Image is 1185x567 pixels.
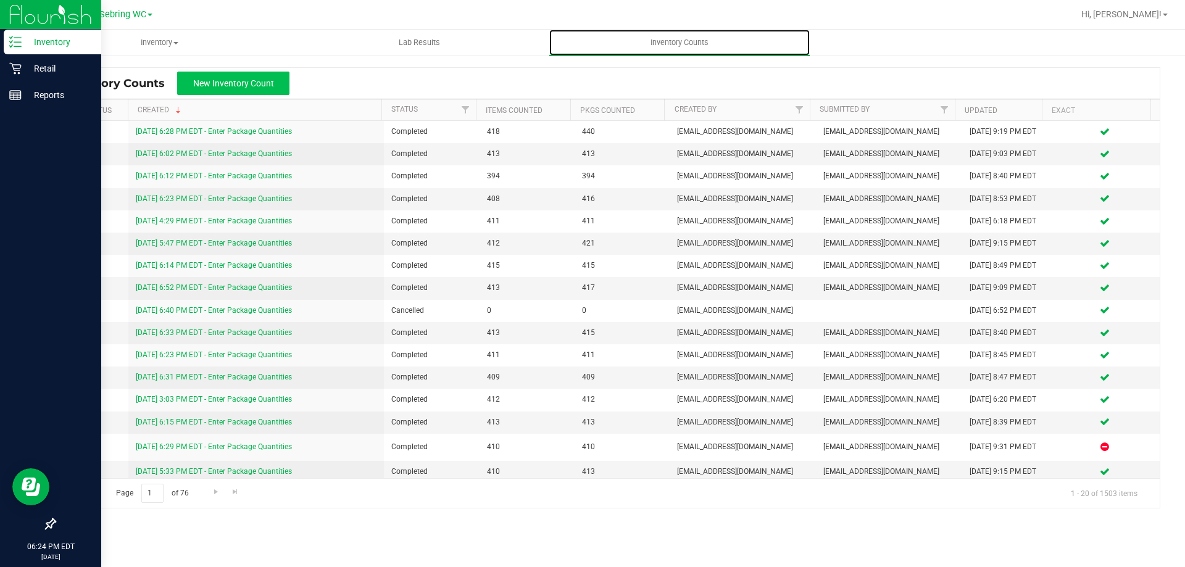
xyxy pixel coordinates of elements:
a: [DATE] 6:52 PM EDT - Enter Package Quantities [136,283,292,292]
span: 412 [487,238,567,249]
span: Completed [391,466,472,478]
span: [EMAIL_ADDRESS][DOMAIN_NAME] [823,394,955,405]
span: Completed [391,371,472,383]
span: Inventory [30,37,289,48]
a: Go to the next page [207,484,225,500]
a: Submitted By [820,105,870,114]
span: 412 [487,394,567,405]
span: 421 [582,238,662,249]
div: [DATE] 8:53 PM EDT [970,193,1042,205]
span: [EMAIL_ADDRESS][DOMAIN_NAME] [677,394,809,405]
span: [EMAIL_ADDRESS][DOMAIN_NAME] [677,260,809,271]
input: 1 [141,484,164,503]
span: 394 [487,170,567,182]
a: Status [391,105,418,114]
span: Page of 76 [106,484,199,503]
span: Completed [391,238,472,249]
a: [DATE] 6:23 PM EDT - Enter Package Quantities [136,350,292,359]
span: [EMAIL_ADDRESS][DOMAIN_NAME] [677,215,809,227]
a: [DATE] 6:31 PM EDT - Enter Package Quantities [136,373,292,381]
a: [DATE] 6:12 PM EDT - Enter Package Quantities [136,172,292,180]
a: [DATE] 6:23 PM EDT - Enter Package Quantities [136,194,292,203]
span: [EMAIL_ADDRESS][DOMAIN_NAME] [823,193,955,205]
button: New Inventory Count [177,72,289,95]
span: 412 [582,394,662,405]
span: Hi, [PERSON_NAME]! [1081,9,1162,19]
span: 413 [487,416,567,428]
span: New Inventory Count [193,78,274,88]
span: 413 [582,416,662,428]
span: 440 [582,126,662,138]
a: Updated [965,106,997,115]
span: 415 [582,327,662,339]
span: [EMAIL_ADDRESS][DOMAIN_NAME] [823,238,955,249]
span: [EMAIL_ADDRESS][DOMAIN_NAME] [823,170,955,182]
a: [DATE] 6:40 PM EDT - Enter Package Quantities [136,306,292,315]
span: [EMAIL_ADDRESS][DOMAIN_NAME] [677,327,809,339]
a: Lab Results [289,30,549,56]
span: 409 [487,371,567,383]
a: [DATE] 6:28 PM EDT - Enter Package Quantities [136,127,292,136]
span: 416 [582,193,662,205]
a: Inventory [30,30,289,56]
inline-svg: Reports [9,89,22,101]
inline-svg: Inventory [9,36,22,48]
a: [DATE] 6:14 PM EDT - Enter Package Quantities [136,261,292,270]
div: [DATE] 8:45 PM EDT [970,349,1042,361]
span: [EMAIL_ADDRESS][DOMAIN_NAME] [677,193,809,205]
span: 394 [582,170,662,182]
span: 408 [487,193,567,205]
span: [EMAIL_ADDRESS][DOMAIN_NAME] [677,349,809,361]
span: [EMAIL_ADDRESS][DOMAIN_NAME] [823,371,955,383]
span: 411 [487,349,567,361]
div: [DATE] 8:40 PM EDT [970,170,1042,182]
span: Completed [391,126,472,138]
span: [EMAIL_ADDRESS][DOMAIN_NAME] [823,260,955,271]
span: 413 [487,148,567,160]
span: Completed [391,215,472,227]
a: [DATE] 4:29 PM EDT - Enter Package Quantities [136,217,292,225]
span: 0 [582,305,662,317]
span: 417 [582,282,662,294]
p: 06:24 PM EDT [6,541,96,552]
th: Exact [1042,99,1150,121]
span: [EMAIL_ADDRESS][DOMAIN_NAME] [823,349,955,361]
div: [DATE] 8:47 PM EDT [970,371,1042,383]
span: [EMAIL_ADDRESS][DOMAIN_NAME] [677,441,809,453]
a: [DATE] 6:02 PM EDT - Enter Package Quantities [136,149,292,158]
span: [EMAIL_ADDRESS][DOMAIN_NAME] [677,126,809,138]
div: [DATE] 6:20 PM EDT [970,394,1042,405]
span: Completed [391,349,472,361]
span: 413 [582,148,662,160]
div: [DATE] 8:39 PM EDT [970,416,1042,428]
span: [EMAIL_ADDRESS][DOMAIN_NAME] [677,148,809,160]
div: [DATE] 9:03 PM EDT [970,148,1042,160]
inline-svg: Retail [9,62,22,75]
span: Completed [391,260,472,271]
a: Filter [455,99,476,120]
span: [EMAIL_ADDRESS][DOMAIN_NAME] [823,215,955,227]
div: [DATE] 6:18 PM EDT [970,215,1042,227]
a: Go to the last page [227,484,244,500]
span: [EMAIL_ADDRESS][DOMAIN_NAME] [823,416,955,428]
a: Created By [675,105,717,114]
a: Filter [789,99,809,120]
span: [EMAIL_ADDRESS][DOMAIN_NAME] [677,416,809,428]
span: 411 [582,215,662,227]
span: Completed [391,416,472,428]
span: 415 [487,260,567,271]
div: [DATE] 8:40 PM EDT [970,327,1042,339]
div: [DATE] 9:09 PM EDT [970,282,1042,294]
span: 413 [582,466,662,478]
a: [DATE] 6:29 PM EDT - Enter Package Quantities [136,442,292,451]
span: [EMAIL_ADDRESS][DOMAIN_NAME] [823,282,955,294]
span: Completed [391,148,472,160]
p: Inventory [22,35,96,49]
div: [DATE] 9:31 PM EDT [970,441,1042,453]
span: [EMAIL_ADDRESS][DOMAIN_NAME] [823,126,955,138]
div: [DATE] 9:15 PM EDT [970,466,1042,478]
a: [DATE] 6:33 PM EDT - Enter Package Quantities [136,328,292,337]
span: Completed [391,394,472,405]
span: 1 - 20 of 1503 items [1061,484,1147,502]
span: Inventory Counts [64,77,177,90]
